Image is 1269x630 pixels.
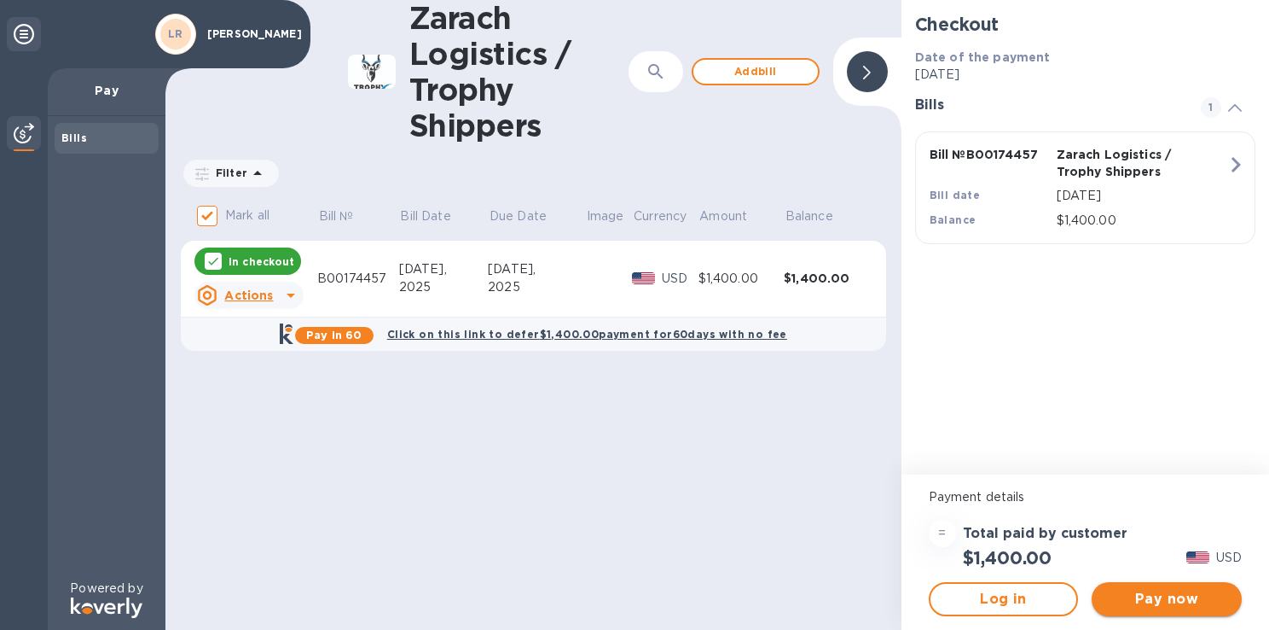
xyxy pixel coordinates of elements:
[929,488,1242,506] p: Payment details
[963,526,1127,542] h3: Total paid by customer
[399,278,488,296] div: 2025
[662,270,698,288] p: USD
[488,278,585,296] div: 2025
[1216,549,1242,567] p: USD
[1092,582,1242,616] button: Pay now
[929,582,1079,616] button: Log in
[634,207,687,225] p: Currency
[207,28,293,40] p: [PERSON_NAME]
[490,207,569,225] span: Due Date
[699,207,747,225] p: Amount
[1186,551,1209,563] img: USD
[488,260,585,278] div: [DATE],
[400,207,472,225] span: Bill Date
[225,207,269,225] p: Mark all
[930,213,976,226] b: Balance
[70,580,142,598] p: Powered by
[915,14,1255,35] h2: Checkout
[707,61,804,82] span: Add bill
[1057,187,1227,205] p: [DATE]
[229,254,294,269] p: In checkout
[963,547,1052,569] h2: $1,400.00
[71,598,142,618] img: Logo
[915,66,1255,84] p: [DATE]
[209,166,247,180] p: Filter
[387,328,787,341] b: Click on this link to defer $1,400.00 payment for 60 days with no fee
[224,289,273,302] u: Actions
[317,270,399,288] div: B00174457
[929,520,956,547] div: =
[915,50,1051,64] b: Date of the payment
[587,207,624,225] p: Image
[915,97,1180,114] h3: Bills
[930,189,981,201] b: Bill date
[168,27,183,40] b: LR
[61,82,152,99] p: Pay
[698,270,784,288] div: $1,400.00
[944,589,1063,610] span: Log in
[1057,212,1227,230] p: $1,400.00
[1057,146,1177,180] p: Zarach Logistics / Trophy Shippers
[785,207,833,225] p: Balance
[400,207,450,225] p: Bill Date
[784,270,870,287] div: $1,400.00
[785,207,855,225] span: Balance
[490,207,547,225] p: Due Date
[632,272,655,284] img: USD
[915,131,1255,244] button: Bill №B00174457Zarach Logistics / Trophy ShippersBill date[DATE]Balance$1,400.00
[319,207,376,225] span: Bill №
[699,207,769,225] span: Amount
[930,146,1050,163] p: Bill № B00174457
[692,58,820,85] button: Addbill
[399,260,488,278] div: [DATE],
[1105,589,1228,610] span: Pay now
[319,207,354,225] p: Bill №
[306,329,362,341] b: Pay in 60
[1201,97,1221,118] span: 1
[61,131,87,144] b: Bills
